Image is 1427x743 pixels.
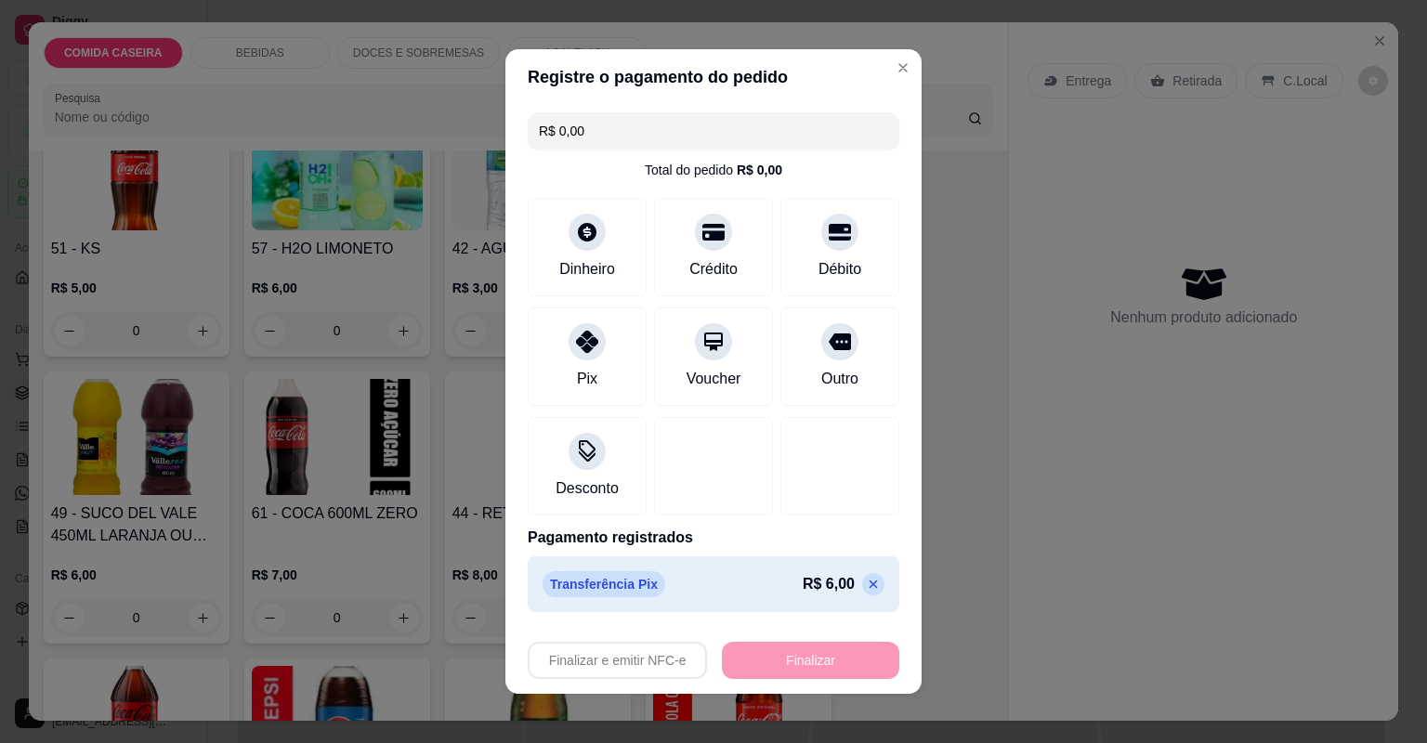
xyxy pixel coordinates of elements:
[821,368,858,390] div: Outro
[528,527,899,549] p: Pagamento registrados
[687,368,741,390] div: Voucher
[803,573,855,595] p: R$ 6,00
[818,258,861,280] div: Débito
[539,112,888,150] input: Ex.: hambúrguer de cordeiro
[543,571,665,597] p: Transferência Pix
[577,368,597,390] div: Pix
[888,53,918,83] button: Close
[559,258,615,280] div: Dinheiro
[556,477,619,500] div: Desconto
[645,161,782,179] div: Total do pedido
[505,49,922,105] header: Registre o pagamento do pedido
[689,258,738,280] div: Crédito
[737,161,782,179] div: R$ 0,00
